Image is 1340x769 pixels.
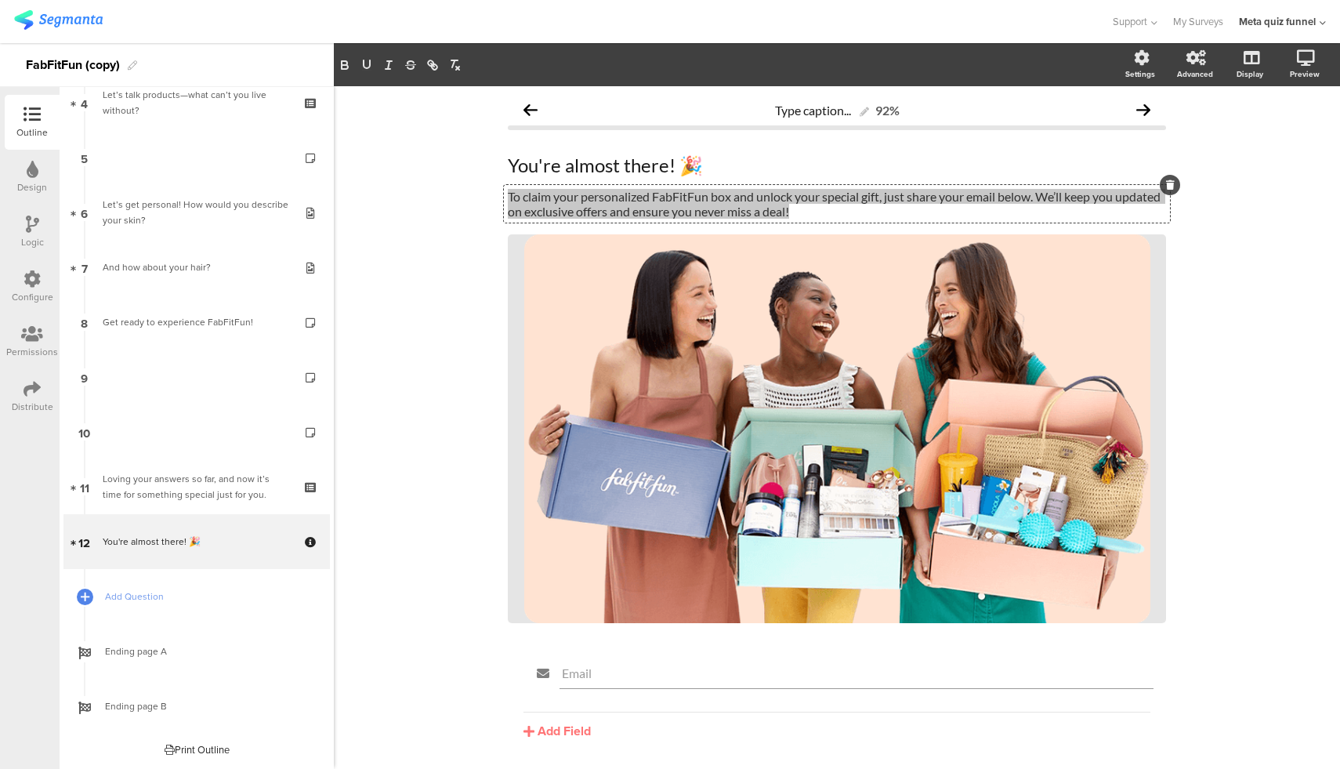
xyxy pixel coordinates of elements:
[80,478,89,495] span: 11
[81,204,88,221] span: 6
[1290,68,1320,80] div: Preview
[105,644,306,659] span: Ending page A
[63,404,330,459] a: 10
[78,423,90,441] span: 10
[63,350,330,404] a: 9
[1125,68,1155,80] div: Settings
[1113,14,1147,29] span: Support
[63,75,330,130] a: 4 Let’s talk products—what can’t you live without?
[508,154,1166,177] p: You're almost there! 🎉
[17,180,47,194] div: Design
[105,698,306,714] span: Ending page B
[63,240,330,295] a: 7 And how about your hair?
[63,624,330,679] a: Ending page A
[81,94,88,111] span: 4
[14,10,103,30] img: segmanta logo
[103,259,290,275] div: And how about your hair?
[63,185,330,240] a: 6 Let’s get personal! How would you describe your skin?
[562,666,1151,680] input: Type field title...
[12,290,53,304] div: Configure
[12,400,53,414] div: Distribute
[16,125,48,140] div: Outline
[103,197,290,228] div: Let’s get personal! How would you describe your skin?
[103,87,290,118] div: Let’s talk products—what can’t you live without?
[21,235,44,249] div: Logic
[875,103,900,118] div: 92%
[105,589,306,604] span: Add Question
[1239,14,1316,29] div: Meta quiz funnel
[81,149,88,166] span: 5
[63,295,330,350] a: 8 Get ready to experience FabFitFun!
[63,679,330,734] a: Ending page B
[103,314,290,330] div: Get ready to experience FabFitFun!
[78,533,90,550] span: 12
[6,345,58,359] div: Permissions
[1237,68,1263,80] div: Display
[26,53,120,78] div: FabFitFun (copy)
[103,471,290,502] div: Loving your answers so far, and now it’s time for something special just for you.
[63,514,330,569] a: 12 You're almost there! 🎉
[1177,68,1213,80] div: Advanced
[165,742,230,757] div: Print Outline
[523,722,591,740] button: Add Field
[508,189,1166,219] p: To claim your personalized FabFitFun box and unlock your special gift, just share your email belo...
[81,314,88,331] span: 8
[524,234,1150,623] img: You're almost there! 🎉 cover image
[63,130,330,185] a: 5
[63,459,330,514] a: 11 Loving your answers so far, and now it’s time for something special just for you.
[775,103,851,118] span: Type caption...
[81,368,88,386] span: 9
[81,259,88,276] span: 7
[103,534,290,550] div: You're almost there! 🎉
